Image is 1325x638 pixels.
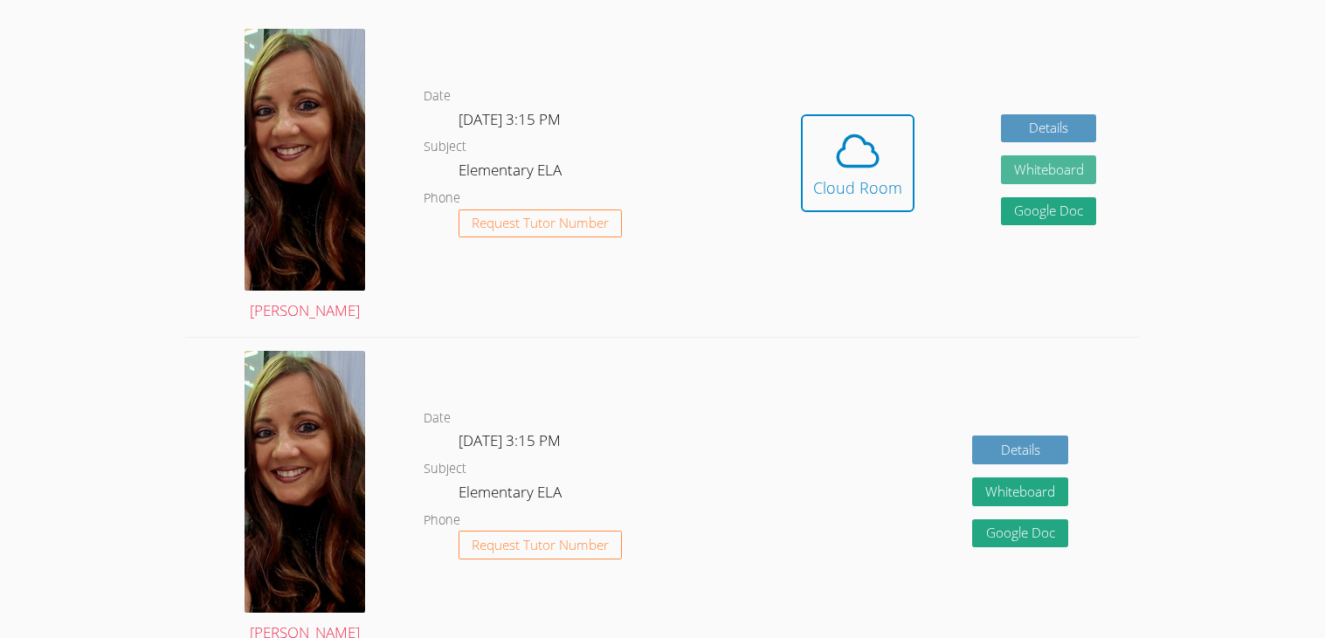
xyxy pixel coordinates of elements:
span: Request Tutor Number [472,216,609,230]
a: Details [1001,114,1097,143]
dd: Elementary ELA [459,158,565,188]
dt: Phone [424,188,460,209]
button: Whiteboard [972,477,1068,506]
dd: Elementary ELA [459,480,565,510]
dt: Phone [424,510,460,532]
img: 1000049123.jpg [245,29,365,291]
a: Details [972,436,1068,464]
img: 1000049123.jpg [245,351,365,613]
a: Google Doc [1001,197,1097,226]
button: Request Tutor Number [459,209,622,238]
button: Request Tutor Number [459,531,622,559]
a: Google Doc [972,519,1068,548]
button: Cloud Room [801,114,914,212]
span: [DATE] 3:15 PM [459,109,561,129]
dt: Subject [424,136,466,158]
a: [PERSON_NAME] [245,29,365,324]
dt: Date [424,408,451,429]
span: Request Tutor Number [472,539,609,552]
div: Cloud Room [813,175,902,200]
button: Whiteboard [1001,155,1097,184]
span: [DATE] 3:15 PM [459,430,561,450]
dt: Subject [424,458,466,480]
dt: Date [424,86,451,107]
